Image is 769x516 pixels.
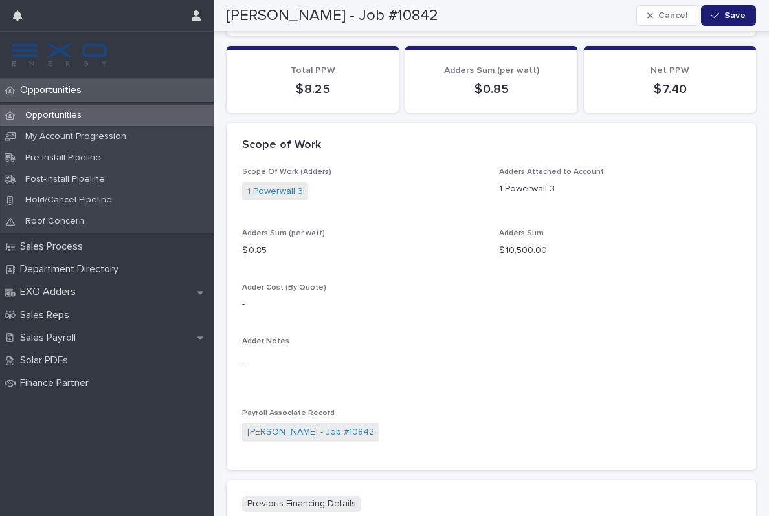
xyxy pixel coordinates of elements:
[499,182,741,196] p: 1 Powerwall 3
[599,81,741,97] p: $ 7.40
[15,84,92,96] p: Opportunities
[242,297,484,311] p: -
[242,168,331,176] span: Scope Of Work (Adders)
[701,5,756,26] button: Save
[15,216,95,227] p: Roof Concern
[242,360,245,374] p: -
[242,284,326,292] span: Adder Cost (By Quote)
[227,6,438,25] h2: [PERSON_NAME] - Job #10842
[15,309,80,321] p: Sales Reps
[15,110,92,121] p: Opportunities
[15,377,99,389] p: Finance Partner
[636,5,698,26] button: Cancel
[15,131,137,142] p: My Account Progression
[499,168,604,176] span: Adders Attached to Account
[247,185,303,199] a: 1 Powerwall 3
[15,195,122,206] p: Hold/Cancel Pipeline
[242,338,289,345] span: Adder Notes
[658,11,687,20] span: Cancel
[10,42,109,68] img: FKS5r6ZBThi8E5hshIGi
[15,332,86,344] p: Sales Payroll
[15,263,129,275] p: Department Directory
[499,230,544,237] span: Adders Sum
[15,354,78,367] p: Solar PDFs
[247,425,374,439] a: [PERSON_NAME] - Job #10842
[15,286,86,298] p: EXO Adders
[15,153,111,164] p: Pre-Install Pipeline
[242,244,484,257] p: $ 0.85
[291,66,335,75] span: Total PPW
[242,230,325,237] span: Adders Sum (per watt)
[724,11,746,20] span: Save
[242,496,361,512] p: Previous Financing Details
[15,174,115,185] p: Post-Install Pipeline
[242,409,335,417] span: Payroll Associate Record
[499,244,741,257] p: $ 10,500.00
[242,138,321,153] h2: Scope of Work
[242,81,383,97] p: $ 8.25
[421,81,562,97] p: $ 0.85
[651,66,689,75] span: Net PPW
[444,66,539,75] span: Adders Sum (per watt)
[15,241,93,253] p: Sales Process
